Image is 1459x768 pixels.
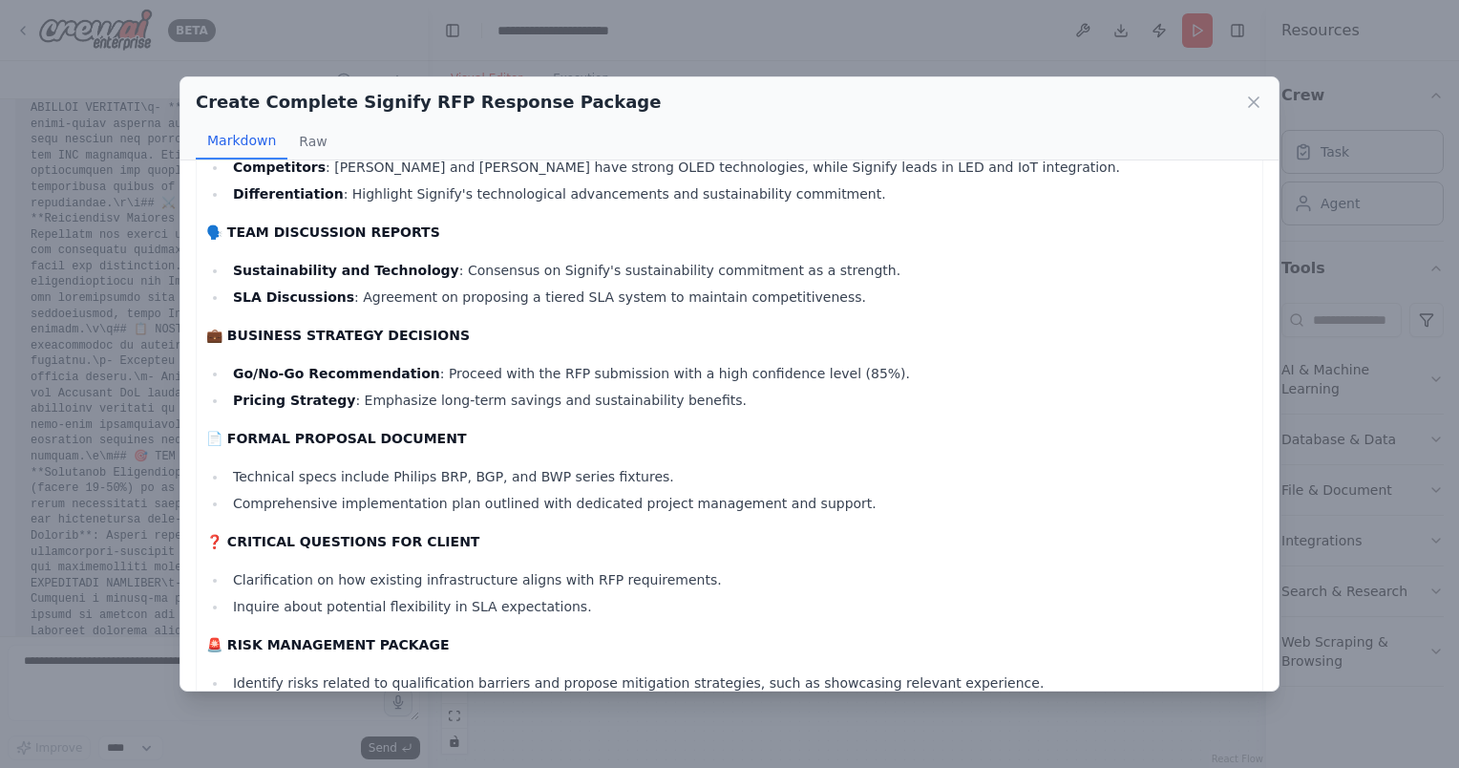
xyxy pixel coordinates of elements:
[227,259,1253,282] li: : Consensus on Signify's sustainability commitment as a strength.
[196,89,661,116] h2: Create Complete Signify RFP Response Package
[227,568,1253,591] li: Clarification on how existing infrastructure aligns with RFP requirements.
[206,328,470,343] strong: 💼 BUSINESS STRATEGY DECISIONS
[287,123,338,160] button: Raw
[227,672,1253,694] li: Identify risks related to qualification barriers and propose mitigation strategies, such as showc...
[227,362,1253,385] li: : Proceed with the RFP submission with a high confidence level (85%).
[206,224,440,240] strong: 🗣️ TEAM DISCUSSION REPORTS
[227,286,1253,309] li: : Agreement on proposing a tiered SLA system to maintain competitiveness.
[227,156,1253,179] li: : [PERSON_NAME] and [PERSON_NAME] have strong OLED technologies, while Signify leads in LED and I...
[227,389,1253,412] li: : Emphasize long-term savings and sustainability benefits.
[196,123,287,160] button: Markdown
[233,366,440,381] strong: Go/No-Go Recommendation
[227,492,1253,515] li: Comprehensive implementation plan outlined with dedicated project management and support.
[233,393,355,408] strong: Pricing Strategy
[206,431,466,446] strong: 📄 FORMAL PROPOSAL DOCUMENT
[206,534,479,549] strong: ❓ CRITICAL QUESTIONS FOR CLIENT
[206,637,450,652] strong: 🚨 RISK MANAGEMENT PACKAGE
[233,186,344,202] strong: Differentiation
[227,465,1253,488] li: Technical specs include Philips BRP, BGP, and BWP series fixtures.
[227,182,1253,205] li: : Highlight Signify's technological advancements and sustainability commitment.
[227,595,1253,618] li: Inquire about potential flexibility in SLA expectations.
[233,160,326,175] strong: Competitors
[233,289,354,305] strong: SLA Discussions
[233,263,459,278] strong: Sustainability and Technology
